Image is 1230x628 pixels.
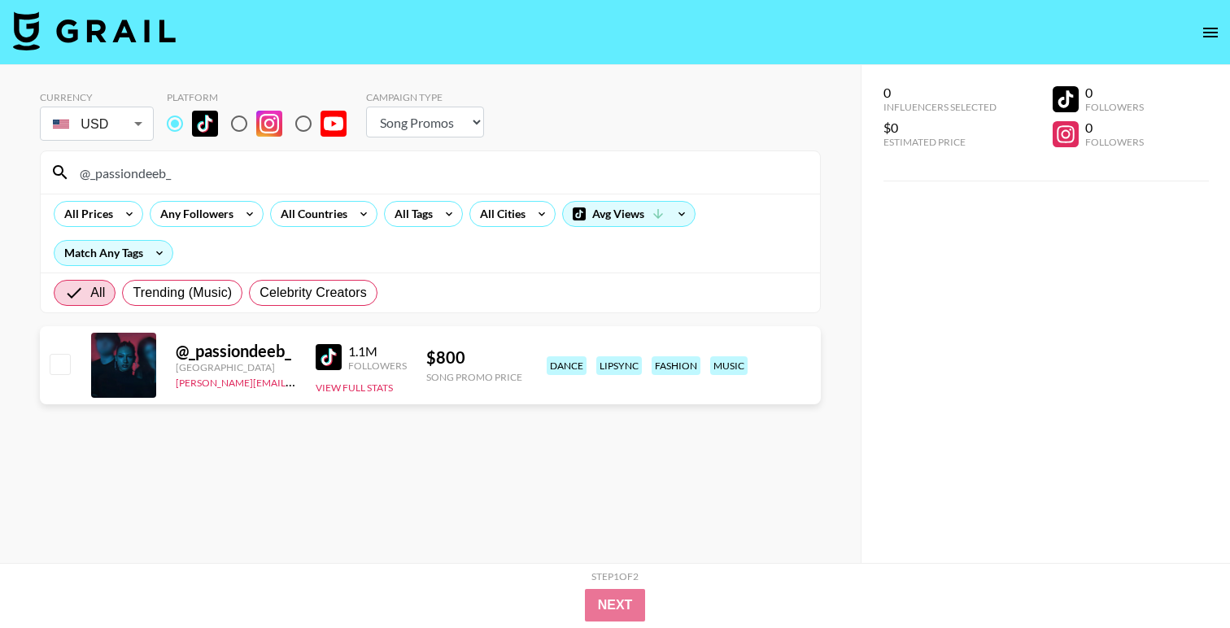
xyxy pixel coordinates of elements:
[652,356,700,375] div: fashion
[192,111,218,137] img: TikTok
[585,589,646,621] button: Next
[1149,547,1210,608] iframe: Drift Widget Chat Controller
[883,120,997,136] div: $0
[256,111,282,137] img: Instagram
[385,202,436,226] div: All Tags
[426,347,522,368] div: $ 800
[176,341,296,361] div: @ _passiondeeb_
[1194,16,1227,49] button: open drawer
[316,382,393,394] button: View Full Stats
[55,241,172,265] div: Match Any Tags
[40,91,154,103] div: Currency
[176,361,296,373] div: [GEOGRAPHIC_DATA]
[167,91,360,103] div: Platform
[1085,85,1144,101] div: 0
[591,570,639,582] div: Step 1 of 2
[316,344,342,370] img: TikTok
[70,159,810,185] input: Search by User Name
[883,136,997,148] div: Estimated Price
[90,283,105,303] span: All
[150,202,237,226] div: Any Followers
[176,373,494,389] a: [PERSON_NAME][EMAIL_ADDRESS][PERSON_NAME][DOMAIN_NAME]
[547,356,587,375] div: dance
[883,85,997,101] div: 0
[260,283,367,303] span: Celebrity Creators
[563,202,695,226] div: Avg Views
[710,356,748,375] div: music
[1085,101,1144,113] div: Followers
[271,202,351,226] div: All Countries
[1085,120,1144,136] div: 0
[470,202,529,226] div: All Cities
[348,343,407,360] div: 1.1M
[348,360,407,372] div: Followers
[1085,136,1144,148] div: Followers
[43,110,150,138] div: USD
[133,283,232,303] span: Trending (Music)
[13,11,176,50] img: Grail Talent
[366,91,484,103] div: Campaign Type
[596,356,642,375] div: lipsync
[426,371,522,383] div: Song Promo Price
[321,111,347,137] img: YouTube
[55,202,116,226] div: All Prices
[883,101,997,113] div: Influencers Selected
